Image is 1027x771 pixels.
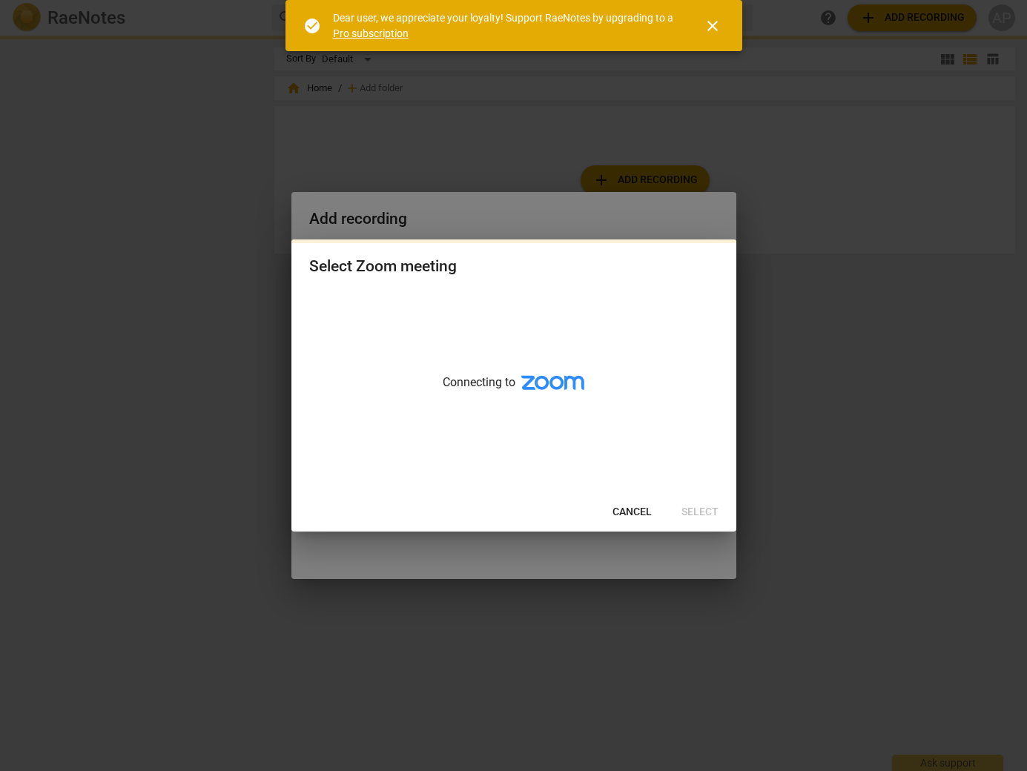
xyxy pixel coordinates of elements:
div: Dear user, we appreciate your loyalty! Support RaeNotes by upgrading to a [333,10,677,41]
div: Connecting to [291,290,736,493]
span: close [704,17,721,35]
div: Select Zoom meeting [309,257,457,276]
button: Close [695,8,730,44]
span: check_circle [303,17,321,35]
a: Pro subscription [333,27,409,39]
span: Cancel [612,505,652,520]
button: Cancel [601,499,664,526]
